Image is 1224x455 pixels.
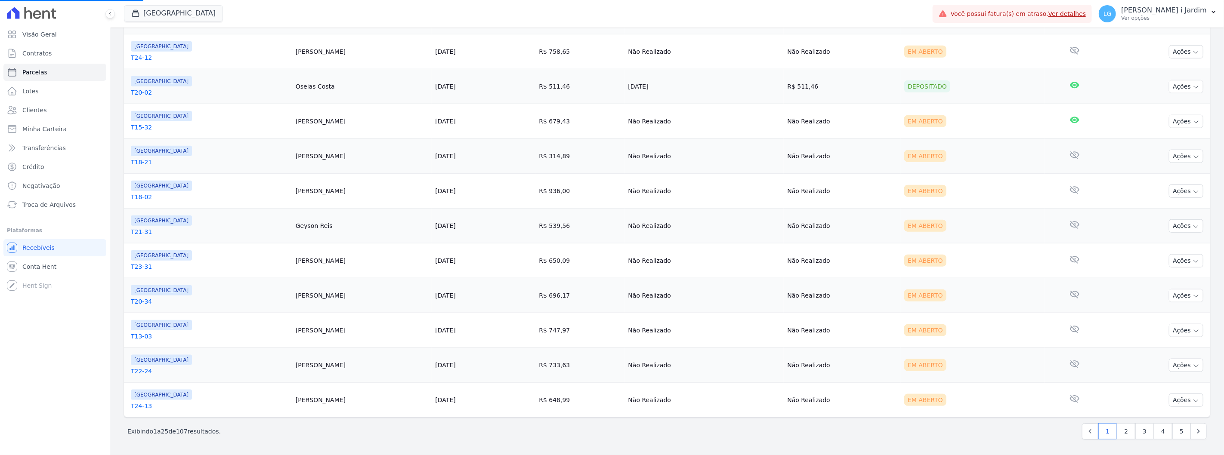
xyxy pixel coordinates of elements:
div: Em Aberto [904,359,946,371]
td: R$ 539,56 [535,209,624,243]
td: [PERSON_NAME] [292,34,432,69]
span: [GEOGRAPHIC_DATA] [131,355,192,365]
td: Não Realizado [625,243,784,278]
span: Recebíveis [22,243,55,252]
td: [PERSON_NAME] [292,348,432,383]
div: Em Aberto [904,289,946,301]
span: 107 [176,428,188,435]
span: Visão Geral [22,30,57,39]
button: Ações [1169,394,1203,407]
div: Em Aberto [904,255,946,267]
td: R$ 648,99 [535,383,624,418]
td: R$ 511,46 [784,69,901,104]
a: Crédito [3,158,106,175]
a: Troca de Arquivos [3,196,106,213]
td: R$ 650,09 [535,243,624,278]
a: Visão Geral [3,26,106,43]
div: Em Aberto [904,324,946,336]
button: Ações [1169,324,1203,337]
div: Em Aberto [904,115,946,127]
span: [GEOGRAPHIC_DATA] [131,250,192,261]
a: Conta Hent [3,258,106,275]
a: T15-32 [131,123,289,132]
span: Contratos [22,49,52,58]
span: 25 [161,428,169,435]
span: Lotes [22,87,39,95]
a: [DATE] [435,362,455,369]
a: [DATE] [435,48,455,55]
span: Troca de Arquivos [22,200,76,209]
td: Não Realizado [625,139,784,174]
a: T22-24 [131,367,289,375]
a: Lotes [3,83,106,100]
td: [PERSON_NAME] [292,174,432,209]
button: Ações [1169,219,1203,233]
td: R$ 758,65 [535,34,624,69]
span: Você possui fatura(s) em atraso. [951,9,1086,18]
td: Não Realizado [784,174,901,209]
a: T24-12 [131,53,289,62]
a: Recebíveis [3,239,106,256]
a: T23-31 [131,262,289,271]
a: Previous [1082,423,1098,440]
span: Parcelas [22,68,47,77]
div: Em Aberto [904,46,946,58]
div: Em Aberto [904,394,946,406]
td: R$ 511,46 [535,69,624,104]
a: T20-34 [131,297,289,306]
button: LG [PERSON_NAME] i Jardim Ver opções [1092,2,1224,26]
a: [DATE] [435,153,455,160]
span: [GEOGRAPHIC_DATA] [131,181,192,191]
button: Ações [1169,150,1203,163]
td: R$ 679,43 [535,104,624,139]
td: R$ 936,00 [535,174,624,209]
a: Ver detalhes [1048,10,1086,17]
button: Ações [1169,80,1203,93]
td: Não Realizado [784,34,901,69]
span: LG [1103,11,1112,17]
td: [DATE] [625,69,784,104]
span: [GEOGRAPHIC_DATA] [131,111,192,121]
a: T18-02 [131,193,289,201]
td: R$ 696,17 [535,278,624,313]
div: Em Aberto [904,220,946,232]
span: [GEOGRAPHIC_DATA] [131,76,192,86]
td: Não Realizado [625,278,784,313]
td: [PERSON_NAME] [292,104,432,139]
td: [PERSON_NAME] [292,243,432,278]
td: R$ 747,97 [535,313,624,348]
button: Ações [1169,184,1203,198]
td: Não Realizado [625,313,784,348]
a: T20-02 [131,88,289,97]
p: Exibindo a de resultados. [127,427,221,436]
span: 1 [153,428,157,435]
td: Não Realizado [625,348,784,383]
div: Depositado [904,80,950,92]
a: Contratos [3,45,106,62]
td: Não Realizado [784,383,901,418]
a: [DATE] [435,222,455,229]
span: Minha Carteira [22,125,67,133]
td: Não Realizado [784,313,901,348]
span: [GEOGRAPHIC_DATA] [131,146,192,156]
td: R$ 314,89 [535,139,624,174]
a: Next [1190,423,1207,440]
p: Ver opções [1121,15,1207,22]
span: [GEOGRAPHIC_DATA] [131,285,192,295]
a: [DATE] [435,188,455,194]
button: Ações [1169,115,1203,128]
td: Não Realizado [784,209,901,243]
a: T18-21 [131,158,289,166]
span: Negativação [22,181,60,190]
a: 5 [1172,423,1191,440]
span: Transferências [22,144,66,152]
a: [DATE] [435,118,455,125]
td: Oseias Costa [292,69,432,104]
div: Em Aberto [904,150,946,162]
td: Não Realizado [625,209,784,243]
a: [DATE] [435,83,455,90]
td: Não Realizado [784,348,901,383]
a: [DATE] [435,257,455,264]
td: Não Realizado [784,278,901,313]
span: Clientes [22,106,46,114]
